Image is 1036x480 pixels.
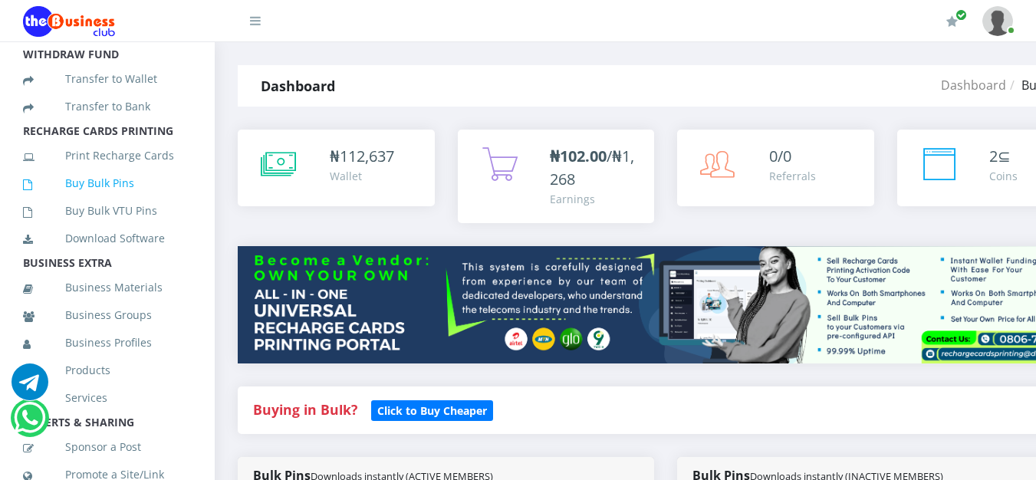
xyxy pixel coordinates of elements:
b: Click to Buy Cheaper [377,403,487,418]
div: Coins [989,168,1018,184]
div: Earnings [550,191,640,207]
span: 0/0 [769,146,791,166]
div: ₦ [330,145,394,168]
b: ₦102.00 [550,146,607,166]
span: 112,637 [340,146,394,166]
a: 0/0 Referrals [677,130,874,206]
a: ₦102.00/₦1,268 Earnings [458,130,655,223]
div: ⊆ [989,145,1018,168]
a: Business Materials [23,270,192,305]
a: Sponsor a Post [23,429,192,465]
a: Transfer to Bank [23,89,192,124]
a: Business Profiles [23,325,192,360]
a: Buy Bulk Pins [23,166,192,201]
a: Products [23,353,192,388]
strong: Buying in Bulk? [253,400,357,419]
strong: Dashboard [261,77,335,95]
div: Wallet [330,168,394,184]
span: Renew/Upgrade Subscription [955,9,967,21]
div: Referrals [769,168,816,184]
a: Services [23,380,192,416]
a: Chat for support [14,411,45,436]
a: Print Recharge Cards [23,138,192,173]
img: User [982,6,1013,36]
a: Transfer to Wallet [23,61,192,97]
a: Business Groups [23,298,192,333]
i: Renew/Upgrade Subscription [946,15,958,28]
a: Buy Bulk VTU Pins [23,193,192,228]
span: 2 [989,146,998,166]
a: ₦112,637 Wallet [238,130,435,206]
a: Chat for support [12,375,48,400]
a: Dashboard [941,77,1006,94]
a: Click to Buy Cheaper [371,400,493,419]
img: Logo [23,6,115,37]
span: /₦1,268 [550,146,634,189]
a: Download Software [23,221,192,256]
